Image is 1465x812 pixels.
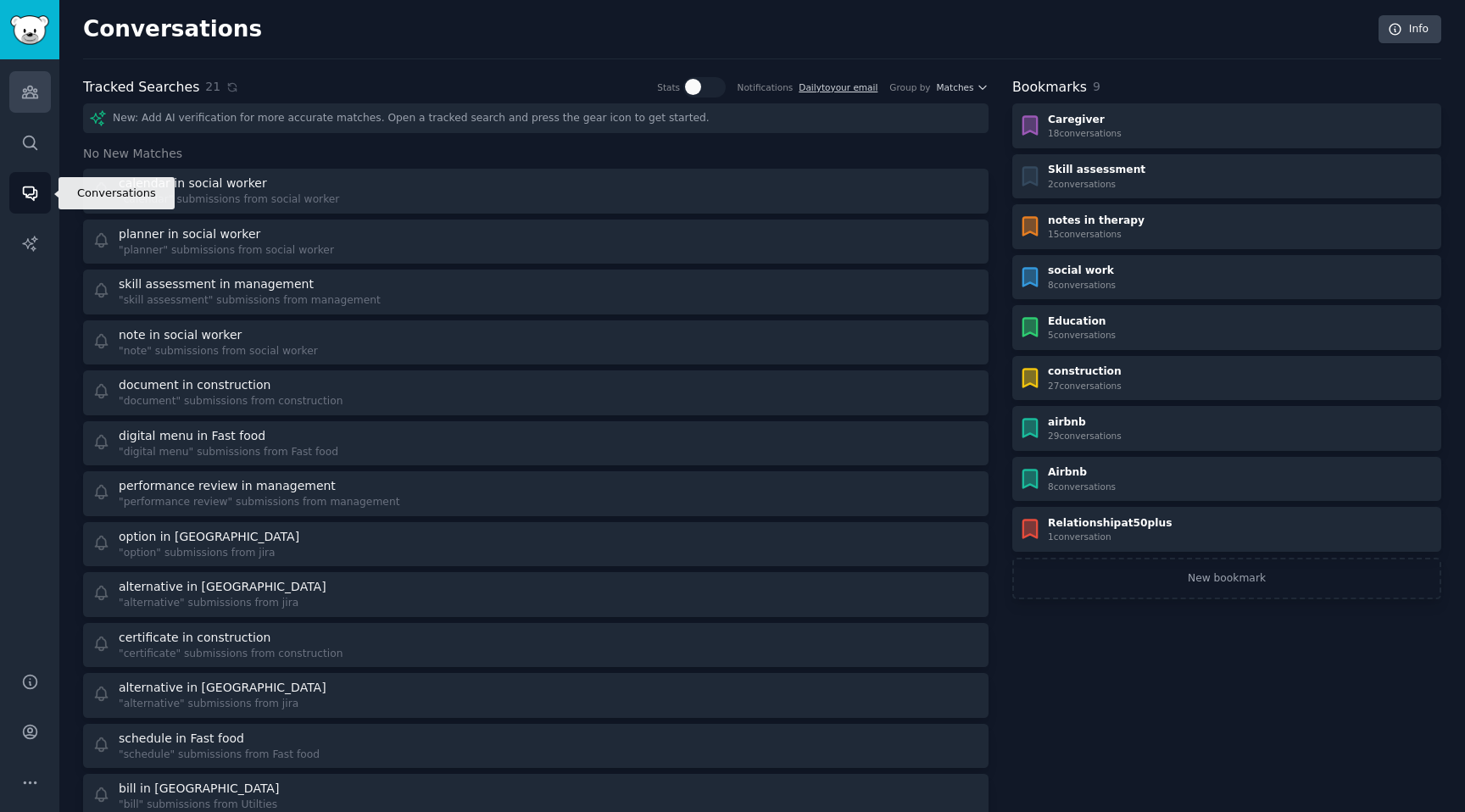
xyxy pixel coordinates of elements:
[889,81,930,93] div: Group by
[119,697,329,712] div: "alternative" submissions from jira
[83,724,989,769] a: schedule in Fast food"schedule" submissions from Fast food
[83,16,262,43] h2: Conversations
[119,679,326,697] div: alternative in [GEOGRAPHIC_DATA]
[119,445,338,460] div: "digital menu" submissions from Fast food
[1048,415,1122,431] div: airbnb
[1048,163,1145,178] div: Skill assessment
[1048,329,1116,341] div: 5 conversation s
[119,175,267,192] div: calendar in social worker
[1012,457,1441,502] a: Airbnb8conversations
[1048,481,1116,492] div: 8 conversation s
[119,477,336,495] div: performance review in management
[937,81,989,93] button: Matches
[119,495,399,510] div: "performance review" submissions from management
[83,673,989,718] a: alternative in [GEOGRAPHIC_DATA]"alternative" submissions from jira
[1048,127,1122,139] div: 18 conversation s
[1093,80,1100,93] span: 9
[1048,228,1145,240] div: 15 conversation s
[657,81,680,93] div: Stats
[1048,264,1116,279] div: social work
[799,82,877,92] a: Dailytoyour email
[119,225,260,243] div: planner in social worker
[1048,465,1116,481] div: Airbnb
[119,629,270,647] div: certificate in construction
[1379,15,1441,44] a: Info
[83,471,989,516] a: performance review in management"performance review" submissions from management
[1012,103,1441,148] a: Caregiver18conversations
[119,780,279,798] div: bill in [GEOGRAPHIC_DATA]
[1012,154,1441,199] a: Skill assessment2conversations
[119,344,318,359] div: "note" submissions from social worker
[119,528,299,546] div: option in [GEOGRAPHIC_DATA]
[83,270,989,314] a: skill assessment in management"skill assessment" submissions from management
[83,145,182,163] span: No New Matches
[1048,314,1116,330] div: Education
[1012,406,1441,451] a: airbnb29conversations
[83,572,989,617] a: alternative in [GEOGRAPHIC_DATA]"alternative" submissions from jira
[205,78,220,96] span: 21
[83,103,989,133] div: New: Add AI verification for more accurate matches. Open a tracked search and press the gear icon...
[10,15,49,45] img: GummySearch logo
[119,730,244,748] div: schedule in Fast food
[1012,77,1087,98] h2: Bookmarks
[1012,305,1441,350] a: Education5conversations
[119,578,326,596] div: alternative in [GEOGRAPHIC_DATA]
[83,370,989,415] a: document in construction"document" submissions from construction
[1048,113,1122,128] div: Caregiver
[119,748,320,763] div: "schedule" submissions from Fast food
[1012,255,1441,300] a: social work8conversations
[1048,364,1122,380] div: construction
[1012,204,1441,249] a: notes in therapy15conversations
[119,192,339,208] div: "calendar" submissions from social worker
[119,326,242,344] div: note in social worker
[1048,178,1145,190] div: 2 conversation s
[83,421,989,466] a: digital menu in Fast food"digital menu" submissions from Fast food
[738,81,794,93] div: Notifications
[83,169,989,214] a: calendar in social worker"calendar" submissions from social worker
[83,220,989,264] a: planner in social worker"planner" submissions from social worker
[119,376,270,394] div: document in construction
[1012,558,1441,600] a: New bookmark
[119,546,303,561] div: "option" submissions from jira
[119,243,334,259] div: "planner" submissions from social worker
[1048,279,1116,291] div: 8 conversation s
[119,275,314,293] div: skill assessment in management
[937,81,974,93] span: Matches
[83,522,989,567] a: option in [GEOGRAPHIC_DATA]"option" submissions from jira
[1048,380,1122,392] div: 27 conversation s
[119,647,343,662] div: "certificate" submissions from construction
[83,623,989,668] a: certificate in construction"certificate" submissions from construction
[1048,214,1145,229] div: notes in therapy
[119,427,265,445] div: digital menu in Fast food
[119,293,381,309] div: "skill assessment" submissions from management
[119,596,329,611] div: "alternative" submissions from jira
[83,320,989,365] a: note in social worker"note" submissions from social worker
[1012,507,1441,552] a: Relationshipat50plus1conversation
[1012,356,1441,401] a: construction27conversations
[1048,516,1173,531] div: Relationshipat50plus
[119,394,343,409] div: "document" submissions from construction
[1048,430,1122,442] div: 29 conversation s
[83,77,199,98] h2: Tracked Searches
[1048,531,1173,542] div: 1 conversation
